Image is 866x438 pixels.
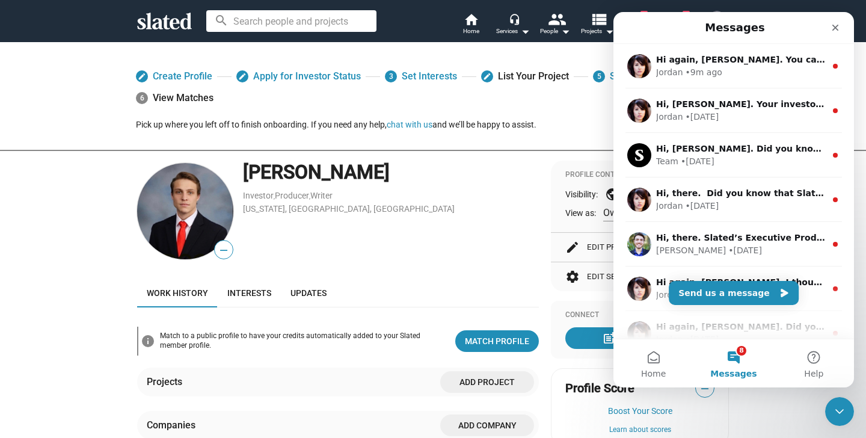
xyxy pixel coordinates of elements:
[603,207,656,218] span: Owner (You)
[605,187,619,202] mat-icon: public
[465,330,529,352] span: Match Profile
[565,310,714,320] div: Connect
[565,208,596,219] span: View as:
[238,72,247,81] mat-icon: edit
[385,66,457,87] a: 3Set Interests
[540,24,570,39] div: People
[492,12,534,39] button: Services
[385,70,397,82] span: 3
[593,70,605,82] span: 5
[702,8,731,40] button: Brian NallMe
[565,406,714,416] button: Boost Your Score
[43,232,112,245] div: [PERSON_NAME]
[161,327,241,375] button: Help
[43,277,70,289] div: Jordan
[160,332,446,351] div: Match to a public profile to have your credits automatically added to your Slated member profile.
[136,92,148,104] span: 6
[548,10,565,28] mat-icon: people
[440,371,534,393] button: Add project
[565,170,714,180] div: Profile Controls
[534,12,576,39] button: People
[138,72,146,81] mat-icon: edit
[309,193,310,200] span: ,
[463,24,479,39] span: Home
[604,327,676,349] div: Post Update
[243,191,274,200] a: Investor
[215,242,233,258] span: —
[43,188,70,200] div: Jordan
[147,419,200,431] div: Companies
[141,334,155,348] mat-icon: info
[483,72,491,81] mat-icon: edit
[509,13,520,24] mat-icon: headset_mic
[576,12,618,39] button: Projects
[136,87,213,109] div: View Matches
[275,191,309,200] a: Producer
[14,220,38,244] img: Profile image for Mitchell
[450,415,524,436] span: Add Company
[710,11,724,25] img: Brian Nall
[14,265,38,289] img: Profile image for Jordan
[147,288,208,298] span: Work history
[136,119,536,131] div: Pick up where you left off to finish onboarding. If you need any help, and we’ll be happy to assist.
[72,188,106,200] div: • [DATE]
[683,11,690,19] span: 4
[565,262,714,291] button: Edit Settings
[147,375,187,388] div: Projects
[206,10,376,32] input: Search people and projects
[565,425,714,435] button: Learn about scores
[387,120,432,129] button: chat with us
[28,357,52,366] span: Home
[518,24,532,39] mat-icon: arrow_drop_down
[43,143,65,156] div: Team
[55,269,185,293] button: Send us a message
[236,66,361,87] a: Apply for Investor Status
[450,371,524,393] span: Add project
[581,24,614,39] span: Projects
[613,12,854,387] iframe: Intercom live chat
[565,187,714,202] div: Visibility: Public
[243,204,455,214] a: [US_STATE], [GEOGRAPHIC_DATA], [GEOGRAPHIC_DATA]
[593,66,685,87] a: 5Set Opportunities
[565,240,580,254] mat-icon: edit
[565,233,714,262] button: Edit Profile
[274,193,275,200] span: ,
[696,381,714,396] span: —
[136,66,212,87] a: Create Profile
[227,288,271,298] span: Interests
[43,321,70,334] div: Jordan
[97,357,143,366] span: Messages
[450,12,492,39] a: Home
[14,309,38,333] img: Profile image for Jordan
[72,321,106,334] div: • [DATE]
[602,331,616,345] mat-icon: post_add
[115,232,149,245] div: • [DATE]
[565,327,714,349] button: Post Update
[191,357,210,366] span: Help
[14,176,38,200] img: Profile image for Jordan
[464,12,478,26] mat-icon: home
[281,279,336,307] a: Updates
[825,397,854,426] iframe: Intercom live chat
[137,279,218,307] a: Work history
[290,288,327,298] span: Updates
[640,11,648,19] span: 2
[558,24,573,39] mat-icon: arrow_drop_down
[455,330,539,352] button: Match profile
[602,24,616,39] mat-icon: arrow_drop_down
[496,24,530,39] div: Services
[565,380,634,396] span: Profile Score
[137,163,233,259] img: Brian Nall
[440,415,534,436] button: Add Company
[590,10,607,28] mat-icon: view_list
[310,191,333,200] a: Writer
